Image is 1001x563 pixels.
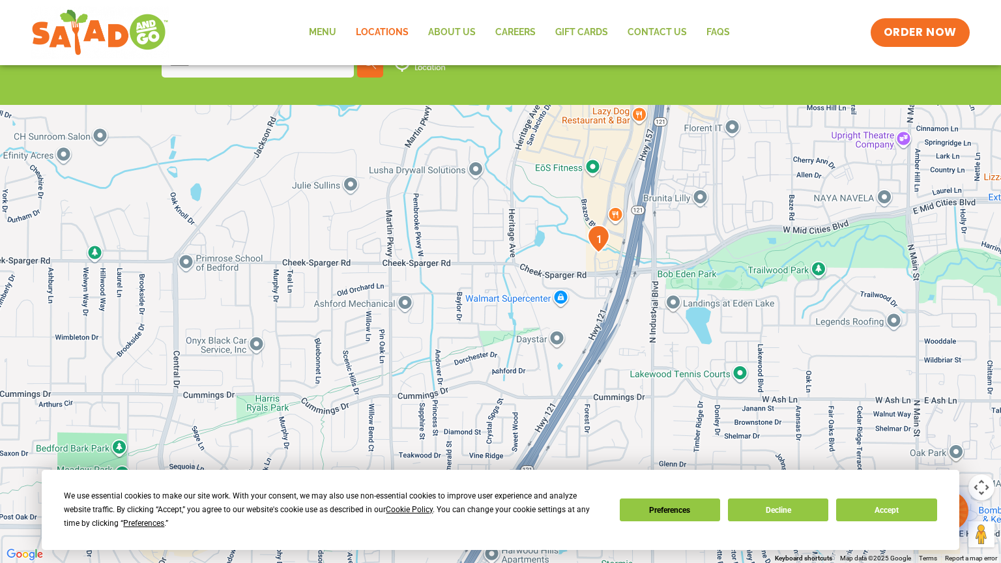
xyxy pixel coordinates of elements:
button: Decline [728,498,828,521]
span: ORDER NOW [884,25,957,40]
span: Preferences [123,519,164,528]
img: new-SAG-logo-768×292 [31,7,169,59]
a: ORDER NOW [871,18,970,47]
a: Careers [486,18,545,48]
span: Cookie Policy [386,505,433,514]
div: 1 [587,225,610,253]
button: Accept [836,498,936,521]
div: We use essential cookies to make our site work. With your consent, we may also use non-essential ... [64,489,603,530]
span: Map data ©2025 Google [840,555,911,562]
nav: Menu [299,18,740,48]
div: Cookie Consent Prompt [42,470,959,550]
a: About Us [418,18,486,48]
a: Contact Us [618,18,697,48]
a: Locations [346,18,418,48]
a: GIFT CARDS [545,18,618,48]
a: FAQs [697,18,740,48]
button: Keyboard shortcuts [775,554,832,563]
a: Menu [299,18,346,48]
button: Preferences [620,498,720,521]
